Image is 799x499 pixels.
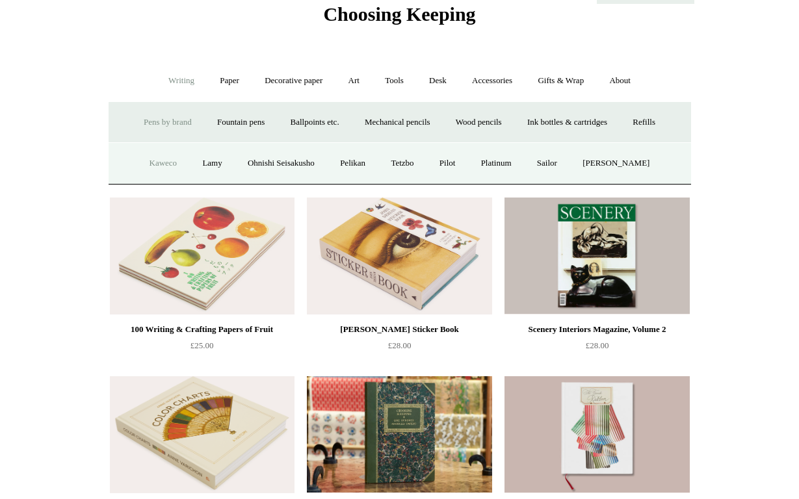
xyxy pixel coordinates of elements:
[190,146,233,181] a: Lamy
[328,146,377,181] a: Pelikan
[379,146,425,181] a: Tetzbo
[110,322,295,375] a: 100 Writing & Crafting Papers of Fruit £25.00
[428,146,467,181] a: Pilot
[337,64,371,98] a: Art
[113,322,291,337] div: 100 Writing & Crafting Papers of Fruit
[253,64,334,98] a: Decorative paper
[597,64,642,98] a: About
[353,105,442,140] a: Mechanical pencils
[504,376,689,493] img: 'The French Ribbon' by Suzanne Slesin
[504,376,689,493] a: 'The French Ribbon' by Suzanne Slesin 'The French Ribbon' by Suzanne Slesin
[307,198,491,314] img: John Derian Sticker Book
[138,146,189,181] a: Kaweco
[508,322,686,337] div: Scenery Interiors Magazine, Volume 2
[586,340,609,350] span: £28.00
[307,322,491,375] a: [PERSON_NAME] Sticker Book £28.00
[205,105,276,140] a: Fountain pens
[571,146,661,181] a: [PERSON_NAME]
[110,198,295,314] img: 100 Writing & Crafting Papers of Fruit
[504,322,689,375] a: Scenery Interiors Magazine, Volume 2 £28.00
[157,64,206,98] a: Writing
[504,198,689,314] a: Scenery Interiors Magazine, Volume 2 Scenery Interiors Magazine, Volume 2
[132,105,203,140] a: Pens by brand
[110,198,295,314] a: 100 Writing & Crafting Papers of Fruit 100 Writing & Crafting Papers of Fruit
[444,105,514,140] a: Wood pencils
[373,64,415,98] a: Tools
[190,340,214,350] span: £25.00
[323,3,475,25] span: Choosing Keeping
[469,146,523,181] a: Platinum
[110,376,295,493] img: 'Colour Charts: A History' by Anne Varichon
[525,146,569,181] a: Sailor
[516,105,619,140] a: Ink bottles & cartridges
[460,64,524,98] a: Accessories
[307,376,491,493] img: One Hundred Marbled Papers, John Jeffery - Edition 1 of 2
[110,376,295,493] a: 'Colour Charts: A History' by Anne Varichon 'Colour Charts: A History' by Anne Varichon
[621,105,667,140] a: Refills
[307,376,491,493] a: One Hundred Marbled Papers, John Jeffery - Edition 1 of 2 One Hundred Marbled Papers, John Jeffer...
[279,105,351,140] a: Ballpoints etc.
[208,64,251,98] a: Paper
[504,198,689,314] img: Scenery Interiors Magazine, Volume 2
[307,198,491,314] a: John Derian Sticker Book John Derian Sticker Book
[310,322,488,337] div: [PERSON_NAME] Sticker Book
[417,64,458,98] a: Desk
[526,64,596,98] a: Gifts & Wrap
[236,146,326,181] a: Ohnishi Seisakusho
[388,340,412,350] span: £28.00
[323,14,475,23] a: Choosing Keeping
